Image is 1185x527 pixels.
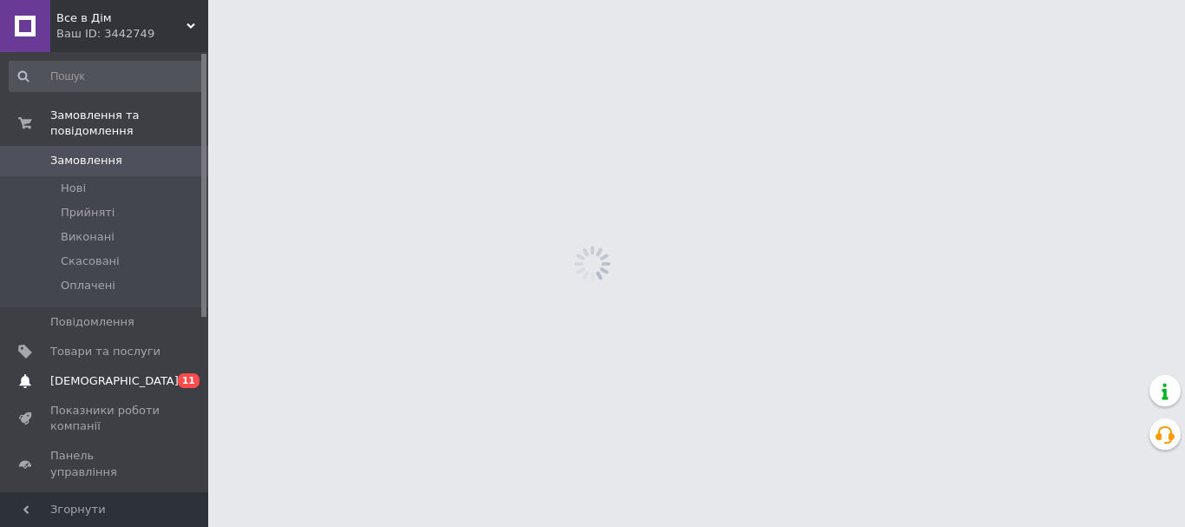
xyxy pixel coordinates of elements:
[50,448,160,479] span: Панель управління
[61,181,86,196] span: Нові
[50,344,160,359] span: Товари та послуги
[50,108,208,139] span: Замовлення та повідомлення
[61,254,120,269] span: Скасовані
[178,373,200,388] span: 11
[56,10,187,26] span: Все в Дім
[50,153,122,168] span: Замовлення
[61,205,115,221] span: Прийняті
[9,61,205,92] input: Пошук
[50,373,179,389] span: [DEMOGRAPHIC_DATA]
[61,229,115,245] span: Виконані
[50,403,160,434] span: Показники роботи компанії
[56,26,208,42] div: Ваш ID: 3442749
[50,314,134,330] span: Повідомлення
[61,278,115,293] span: Оплачені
